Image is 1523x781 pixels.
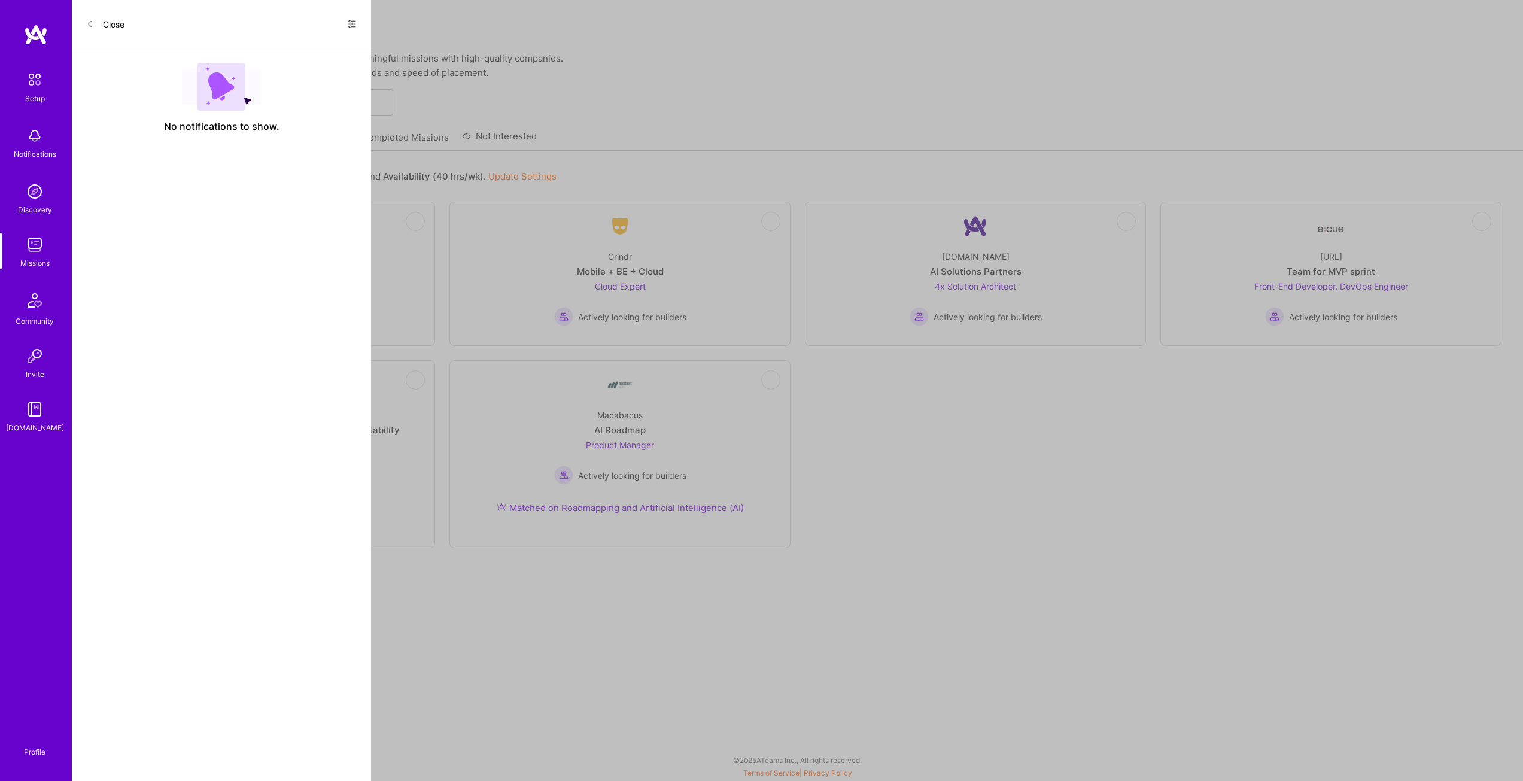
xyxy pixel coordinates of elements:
[18,203,52,216] div: Discovery
[24,746,45,757] div: Profile
[86,14,124,34] button: Close
[23,180,47,203] img: discovery
[23,397,47,421] img: guide book
[26,368,44,381] div: Invite
[20,733,50,757] a: Profile
[14,148,56,160] div: Notifications
[16,315,54,327] div: Community
[23,124,47,148] img: bell
[20,257,50,269] div: Missions
[182,63,261,111] img: empty
[20,286,49,315] img: Community
[23,233,47,257] img: teamwork
[23,344,47,368] img: Invite
[164,120,279,133] span: No notifications to show.
[25,92,45,105] div: Setup
[24,24,48,45] img: logo
[22,67,47,92] img: setup
[6,421,64,434] div: [DOMAIN_NAME]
